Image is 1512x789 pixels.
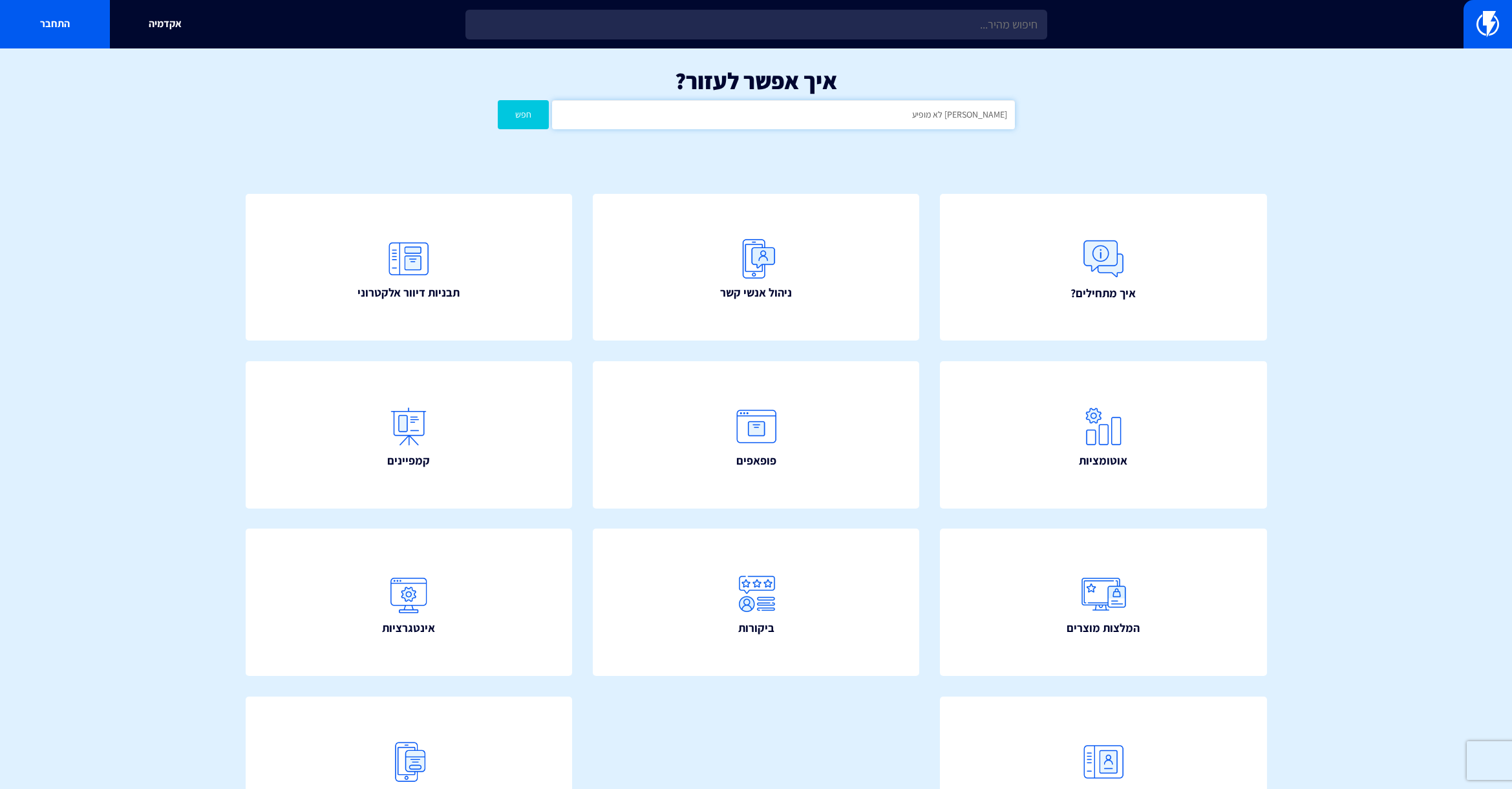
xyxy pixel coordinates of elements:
span: איך מתחילים? [1070,285,1136,302]
a: ביקורות [593,529,920,676]
span: המלצות מוצרים [1067,620,1140,636]
span: ניהול אנשי קשר [720,284,792,301]
a: אינטגרציות [246,529,573,676]
a: איך מתחילים? [940,194,1267,341]
a: תבניות דיוור אלקטרוני [246,194,573,341]
input: חיפוש [552,100,1014,129]
a: אוטומציות [940,361,1267,509]
span: אינטגרציות [382,620,435,636]
span: פופאפים [736,452,776,469]
a: המלצות מוצרים [940,529,1267,676]
span: קמפיינים [387,452,430,469]
span: אוטומציות [1079,452,1127,469]
a: קמפיינים [246,361,573,509]
h1: איך אפשר לעזור? [19,68,1493,94]
button: חפש [498,100,549,129]
a: פופאפים [593,361,920,509]
input: חיפוש מהיר... [465,10,1047,39]
a: ניהול אנשי קשר [593,194,920,341]
span: תבניות דיוור אלקטרוני [357,284,460,301]
span: ביקורות [738,620,774,636]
